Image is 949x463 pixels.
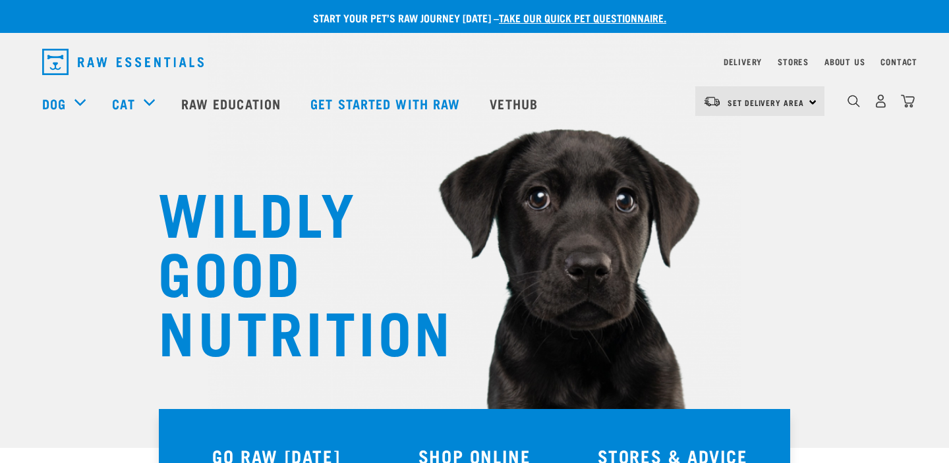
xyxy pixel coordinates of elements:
[476,77,554,130] a: Vethub
[158,181,422,359] h1: WILDLY GOOD NUTRITION
[499,14,666,20] a: take our quick pet questionnaire.
[112,94,134,113] a: Cat
[824,59,865,64] a: About Us
[728,100,804,105] span: Set Delivery Area
[874,94,888,108] img: user.png
[42,94,66,113] a: Dog
[778,59,809,64] a: Stores
[168,77,297,130] a: Raw Education
[848,95,860,107] img: home-icon-1@2x.png
[724,59,762,64] a: Delivery
[880,59,917,64] a: Contact
[32,43,917,80] nav: dropdown navigation
[297,77,476,130] a: Get started with Raw
[42,49,204,75] img: Raw Essentials Logo
[901,94,915,108] img: home-icon@2x.png
[703,95,721,107] img: van-moving.png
